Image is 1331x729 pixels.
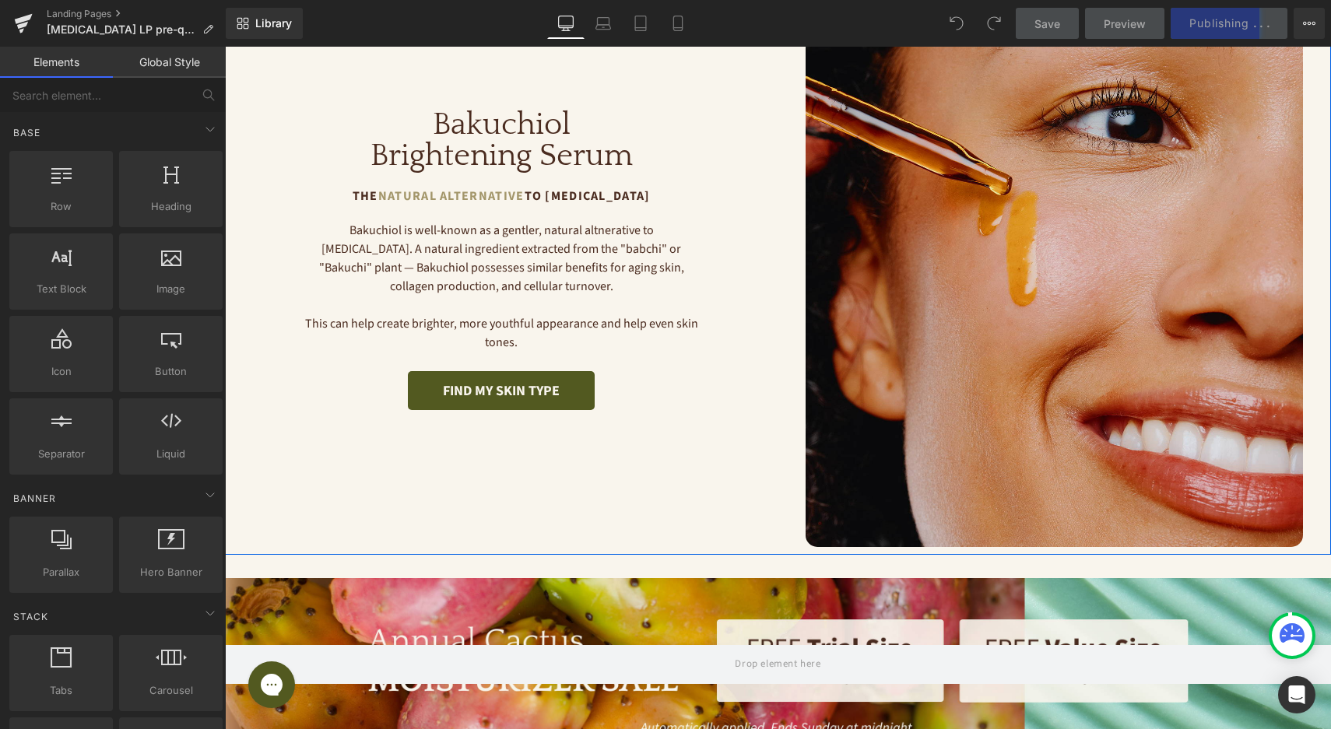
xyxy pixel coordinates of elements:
[47,23,196,36] span: [MEDICAL_DATA] LP pre-quiz page Bakuchiol REBRAND
[547,8,585,39] a: Desktop
[585,8,622,39] a: Laptop
[255,16,292,30] span: Library
[12,491,58,506] span: Banner
[78,174,476,249] p: Bakuchiol is well-known as a gentler, natural altnerative to [MEDICAL_DATA]. A natural ingredient...
[16,609,78,667] iframe: Gorgias live chat messenger
[622,8,659,39] a: Tablet
[124,446,218,462] span: Liquid
[941,8,972,39] button: Undo
[47,8,226,20] a: Landing Pages
[978,8,1010,39] button: Redo
[153,141,300,158] span: Natural Alternative
[12,125,42,140] span: Base
[1278,676,1315,713] div: Open Intercom Messenger
[113,47,226,78] a: Global Style
[14,564,108,580] span: Parallax
[1034,16,1060,32] span: Save
[183,324,370,363] a: Find my skin type
[1294,8,1325,39] button: More
[12,609,50,624] span: Stack
[1104,16,1146,32] span: Preview
[226,8,303,39] a: New Library
[124,198,218,215] span: Heading
[14,446,108,462] span: Separator
[1085,8,1164,39] a: Preview
[14,682,108,699] span: Tabs
[124,682,218,699] span: Carousel
[14,363,108,380] span: Icon
[218,336,335,353] span: Find my skin type
[659,8,697,39] a: Mobile
[124,363,218,380] span: Button
[14,281,108,297] span: Text Block
[124,281,218,297] span: Image
[124,564,218,580] span: Hero Banner
[14,198,108,215] span: Row
[78,268,476,305] p: This can help create brighter, more youthful appearance and help even skin tones.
